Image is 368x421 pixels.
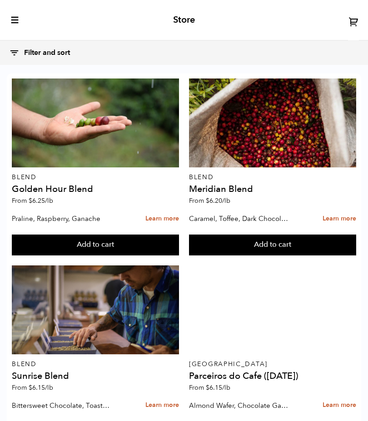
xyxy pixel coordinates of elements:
h4: Sunrise Blend [12,372,179,381]
a: Learn more [323,396,356,415]
p: Blend [12,174,179,181]
p: Blend [12,361,179,367]
span: $ [206,196,209,205]
span: From [189,383,230,392]
p: Blend [189,174,356,181]
p: [GEOGRAPHIC_DATA] [189,361,356,367]
button: toggle-mobile-menu [9,15,20,24]
bdi: 6.15 [29,383,53,392]
p: Caramel, Toffee, Dark Chocolate [189,212,289,225]
button: Add to cart [189,235,356,255]
a: Learn more [145,396,179,415]
span: $ [29,196,32,205]
h2: Store [173,15,195,25]
p: Bittersweet Chocolate, Toasted Marshmallow, Candied Orange, Praline [12,399,112,412]
bdi: 6.20 [206,196,230,205]
a: Learn more [145,209,179,229]
span: $ [206,383,209,392]
bdi: 6.15 [206,383,230,392]
h4: Meridian Blend [189,185,356,194]
span: /lb [45,383,53,392]
span: From [12,383,53,392]
span: From [12,196,53,205]
span: /lb [45,196,53,205]
button: Add to cart [12,235,179,255]
span: /lb [222,383,230,392]
a: Learn more [323,209,356,229]
p: Praline, Raspberry, Ganache [12,212,112,225]
span: $ [29,383,32,392]
span: From [189,196,230,205]
h4: Golden Hour Blend [12,185,179,194]
h4: Parceiros do Cafe ([DATE]) [189,372,356,381]
bdi: 6.25 [29,196,53,205]
button: Filter and sort [9,43,79,63]
span: /lb [222,196,230,205]
p: Almond Wafer, Chocolate Ganache, Bing Cherry [189,399,289,412]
